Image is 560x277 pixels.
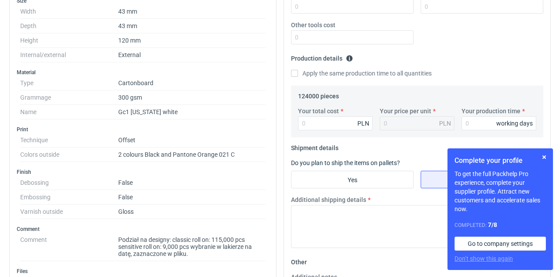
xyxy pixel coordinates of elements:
legend: Shipment details [291,141,338,151]
dd: Offset [118,133,265,147]
dd: Podział na designy: classic roll on: 115,000 pcs sensitive roll on: 9,000 pcs wybranie w lakierze... [118,233,265,261]
legend: Other [291,255,307,266]
dd: External [118,48,265,62]
dt: Internal/external [20,48,118,62]
label: Additional shipping details [291,195,366,204]
dd: False [118,176,265,190]
dt: Width [20,4,118,19]
legend: Production details [291,51,353,62]
dt: Depth [20,19,118,33]
input: 0 [298,116,373,130]
label: No [421,171,543,188]
dd: 300 gsm [118,90,265,105]
h3: Comment [17,226,269,233]
dt: Technique [20,133,118,147]
div: Completed: [455,220,546,230]
dt: Type [20,76,118,90]
dt: Name [20,105,118,119]
p: To get the full Packhelp Pro experience, complete your supplier profile. Attract new customers an... [455,169,546,213]
input: 0 [462,116,536,130]
dt: Colors outside [20,147,118,162]
div: PLN [439,119,451,128]
label: Apply the same production time to all quantities [291,69,432,78]
label: Do you plan to ship the items on pallets? [291,159,400,166]
dd: Cartonboard [118,76,265,90]
dd: Gc1 [US_STATE] white [118,105,265,119]
a: Go to company settings [455,237,546,251]
dt: Comment [20,233,118,261]
div: PLN [357,119,369,128]
label: Your total cost [298,107,339,115]
label: Your production time [462,107,520,115]
dt: Debossing [20,176,118,190]
dt: Grammage [20,90,118,105]
div: working days [496,119,533,128]
button: Skip for now [539,152,549,162]
dt: Height [20,33,118,48]
label: Your price per unit [380,107,431,115]
h1: Complete your profile [455,155,546,166]
h3: Print [17,126,269,133]
dd: 120 mm [118,33,265,48]
input: 0 [291,30,414,44]
dd: 2 colours Black and Pantone Orange 021 C [118,147,265,162]
dd: False [118,190,265,205]
h3: Finish [17,169,269,176]
label: Other tools cost [291,21,335,29]
dt: Embossing [20,190,118,205]
label: Yes [291,171,414,188]
dd: 43 mm [118,4,265,19]
legend: 124000 pieces [298,89,339,100]
h3: Material [17,69,269,76]
h3: Files [17,268,269,275]
dt: Varnish outside [20,205,118,219]
button: Don’t show this again [455,254,513,263]
strong: 7 / 8 [488,221,497,228]
dd: Gloss [118,205,265,219]
dd: 43 mm [118,19,265,33]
